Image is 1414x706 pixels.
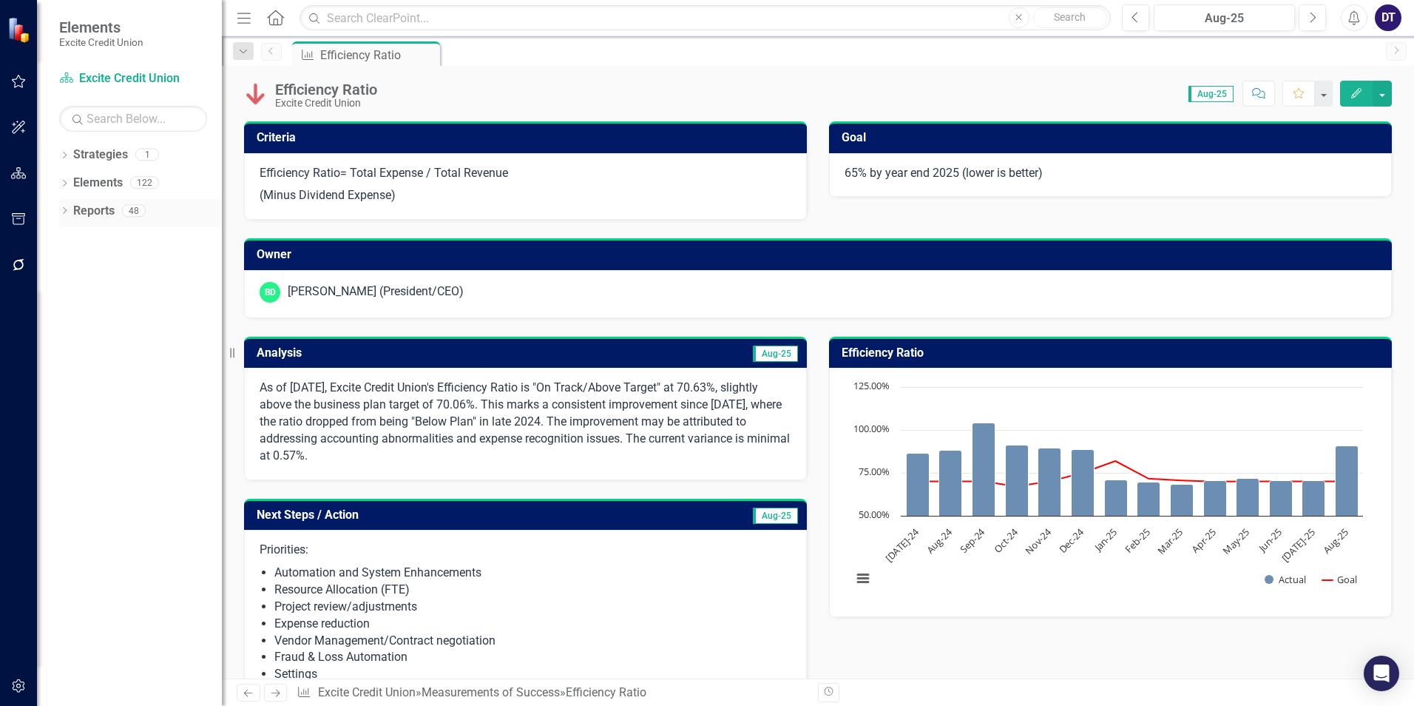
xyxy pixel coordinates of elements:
[1336,446,1359,517] path: Aug-25, 90.6. Actual.
[275,98,377,109] div: Excite Credit Union
[972,423,995,517] path: Sep-24, 104. Actual.
[853,568,873,589] button: View chart menu, Chart
[1137,483,1160,517] path: Feb-25, 69.7. Actual.
[274,633,791,650] li: Vendor Management/Contract negotiation
[7,17,33,43] img: ClearPoint Strategy
[288,283,464,300] div: [PERSON_NAME] (President/CEO)
[957,525,988,557] text: Sep-24
[260,282,280,303] div: BD
[122,204,146,217] div: 48
[1090,526,1120,556] text: Jan-25
[859,465,890,478] text: 75.00%
[73,147,128,164] a: Strategies
[1204,481,1227,517] path: Apr-25, 70.3. Actual.
[1072,450,1095,517] path: Dec-24, 88.4. Actual.
[73,175,123,192] a: Elements
[845,380,1370,602] svg: Interactive chart
[320,46,436,64] div: Efficiency Ratio
[59,36,143,48] small: Excite Credit Union
[1154,526,1185,557] text: Mar-25
[1220,526,1251,558] text: May-25
[991,525,1021,556] text: Oct-24
[1255,526,1285,556] text: Jun-25
[274,582,791,599] li: Resource Allocation (FTE)
[257,248,1384,261] h3: Owner
[1188,526,1218,556] text: Apr-25
[1270,481,1293,517] path: Jun-25, 70.46. Actual.
[1322,573,1357,586] button: Show Goal
[1265,573,1306,586] button: Show Actual
[274,616,791,633] li: Expense reduction
[257,346,524,360] h3: Analysis
[260,542,791,562] p: Priorities:
[1171,485,1194,517] path: Mar-25, 68.4. Actual.
[1033,7,1107,28] button: Search
[566,685,646,699] div: Efficiency Ratio
[1022,525,1054,557] text: Nov-24
[260,184,791,204] p: (Minus Dividend Expense)
[1159,10,1290,27] div: Aug-25
[1237,479,1259,517] path: May-25, 71.7. Actual.
[1056,525,1087,557] text: Dec-24
[845,165,1376,182] p: 65% by year end 2025 (lower is better)
[907,423,1359,517] g: Actual, series 1 of 2. Bar series with 14 bars.
[1054,11,1086,23] span: Search
[274,565,791,582] li: Automation and System Enhancements
[907,454,930,517] path: Jul-24, 86.3. Actual.
[275,81,377,98] div: Efficiency Ratio
[1038,448,1061,517] path: Nov-24, 89.4. Actual.
[939,451,962,517] path: Aug-24, 88.1. Actual.
[257,508,629,522] h3: Next Steps / Action
[859,508,890,521] text: 50.00%
[59,19,143,36] span: Elements
[260,380,791,464] p: As of [DATE], Excite Credit Union's Efficiency Ratio is "On Track/Above Target" at 70.63%, slight...
[73,203,115,220] a: Reports
[260,165,791,185] p: Efficiency Ratio= Total Expense / Total Revenue
[59,70,207,87] a: Excite Credit Union
[1105,480,1128,517] path: Jan-25, 70.79. Actual.
[1154,4,1295,31] button: Aug-25
[130,177,159,189] div: 122
[244,82,268,106] img: Below Plan
[842,131,1384,144] h3: Goal
[274,599,791,616] li: Project review/adjustments
[845,380,1376,602] div: Chart. Highcharts interactive chart.
[59,106,207,132] input: Search Below...
[318,685,416,699] a: Excite Credit Union
[300,5,1111,31] input: Search ClearPoint...
[135,149,159,161] div: 1
[1188,86,1234,102] span: Aug-25
[882,525,922,565] text: [DATE]-24
[274,649,791,666] li: Fraud & Loss Automation
[842,346,1384,360] h3: Efficiency Ratio
[924,525,955,557] text: Aug-24
[257,131,799,144] h3: Criteria
[1375,4,1401,31] button: DT
[1006,446,1029,517] path: Oct-24, 91.2. Actual.
[1122,526,1152,557] text: Feb-25
[853,379,890,392] text: 125.00%
[422,685,560,699] a: Measurements of Success
[1279,526,1318,565] text: [DATE]-25
[274,666,791,683] li: Settings
[1320,526,1351,557] text: Aug-25
[753,508,798,524] span: Aug-25
[753,346,798,362] span: Aug-25
[1302,481,1325,517] path: Jul-25, 70.63. Actual.
[297,685,807,702] div: » »
[853,422,890,435] text: 100.00%
[1364,656,1399,691] div: Open Intercom Messenger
